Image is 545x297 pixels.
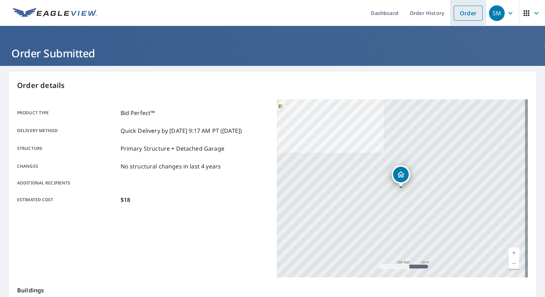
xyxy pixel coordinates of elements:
p: Additional recipients [17,180,118,186]
p: Structure [17,144,118,153]
p: Order details [17,80,528,91]
a: Current Level 17, Zoom In [509,247,519,258]
p: Product type [17,109,118,117]
p: Quick Delivery by [DATE] 9:17 AM PT ([DATE]) [121,126,242,135]
p: Changes [17,162,118,171]
a: Order [454,6,483,21]
a: Current Level 17, Zoom Out [509,258,519,269]
p: Primary Structure + Detached Garage [121,144,224,153]
p: Bid Perfect™ [121,109,155,117]
p: $18 [121,196,130,204]
p: Delivery method [17,126,118,135]
div: SM [489,5,505,21]
p: Estimated cost [17,196,118,204]
img: EV Logo [13,8,97,19]
div: Dropped pin, building 1, Residential property, 5315 Melwood Dr Charleston, WV 25313 [392,165,410,187]
h1: Order Submitted [9,46,536,61]
p: No structural changes in last 4 years [121,162,221,171]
